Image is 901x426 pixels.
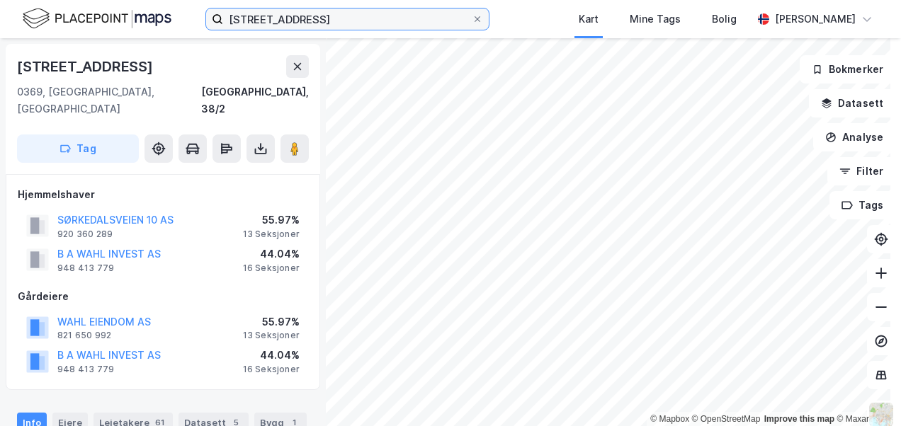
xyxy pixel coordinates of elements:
[17,55,156,78] div: [STREET_ADDRESS]
[57,263,114,274] div: 948 413 779
[712,11,737,28] div: Bolig
[17,84,201,117] div: 0369, [GEOGRAPHIC_DATA], [GEOGRAPHIC_DATA]
[57,229,113,240] div: 920 360 289
[243,347,300,364] div: 44.04%
[243,263,300,274] div: 16 Seksjoner
[18,186,308,203] div: Hjemmelshaver
[243,212,300,229] div: 55.97%
[57,364,114,375] div: 948 413 779
[650,414,689,424] a: Mapbox
[243,229,300,240] div: 13 Seksjoner
[775,11,856,28] div: [PERSON_NAME]
[243,313,300,330] div: 55.97%
[630,11,681,28] div: Mine Tags
[18,288,308,305] div: Gårdeiere
[57,330,111,341] div: 821 650 992
[692,414,761,424] a: OpenStreetMap
[829,191,895,219] button: Tags
[223,8,472,30] input: Søk på adresse, matrikkel, gårdeiere, leietakere eller personer
[800,55,895,84] button: Bokmerker
[813,123,895,151] button: Analyse
[579,11,599,28] div: Kart
[243,246,300,263] div: 44.04%
[23,6,171,31] img: logo.f888ab2527a4732fd821a326f86c7f29.svg
[830,358,901,426] iframe: Chat Widget
[827,157,895,185] button: Filter
[243,330,300,341] div: 13 Seksjoner
[830,358,901,426] div: Kontrollprogram for chat
[17,134,139,163] button: Tag
[201,84,309,117] div: [GEOGRAPHIC_DATA], 38/2
[243,364,300,375] div: 16 Seksjoner
[764,414,834,424] a: Improve this map
[809,89,895,117] button: Datasett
